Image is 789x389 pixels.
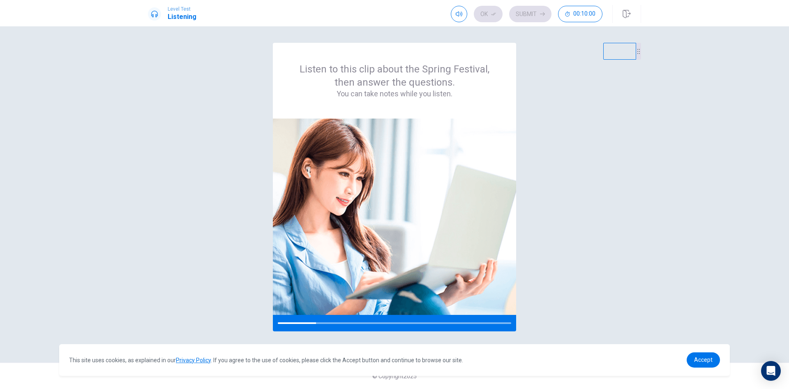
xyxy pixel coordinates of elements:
img: passage image [273,119,516,315]
a: Privacy Policy [176,357,211,363]
div: Listen to this clip about the Spring Festival, then answer the questions. [293,63,496,99]
span: This site uses cookies, as explained in our . If you agree to the use of cookies, please click th... [69,357,463,363]
a: dismiss cookie message [687,352,720,368]
span: Level Test [168,6,196,12]
span: 00:10:00 [573,11,595,17]
h1: Listening [168,12,196,22]
span: Accept [694,356,713,363]
div: Open Intercom Messenger [761,361,781,381]
button: 00:10:00 [558,6,602,22]
div: cookieconsent [59,344,730,376]
h4: You can take notes while you listen. [293,89,496,99]
span: © Copyright 2025 [372,373,417,380]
